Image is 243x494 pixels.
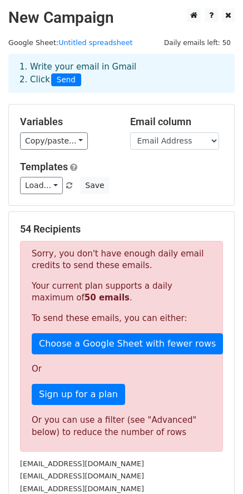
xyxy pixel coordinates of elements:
[32,333,223,354] a: Choose a Google Sheet with fewer rows
[51,73,81,87] span: Send
[20,223,223,235] h5: 54 Recipients
[32,363,211,375] p: Or
[32,384,125,405] a: Sign up for a plan
[130,116,224,128] h5: Email column
[160,37,235,49] span: Daily emails left: 50
[20,177,63,194] a: Load...
[8,8,235,27] h2: New Campaign
[187,441,243,494] iframe: Chat Widget
[8,38,133,47] small: Google Sheet:
[85,293,130,303] strong: 50 emails
[20,132,88,150] a: Copy/paste...
[32,248,211,271] p: Sorry, you don't have enough daily email credits to send these emails.
[187,441,243,494] div: 聊天小组件
[58,38,132,47] a: Untitled spreadsheet
[20,116,113,128] h5: Variables
[20,472,144,480] small: [EMAIL_ADDRESS][DOMAIN_NAME]
[20,485,144,493] small: [EMAIL_ADDRESS][DOMAIN_NAME]
[32,313,211,324] p: To send these emails, you can either:
[32,280,211,304] p: Your current plan supports a daily maximum of .
[20,460,144,468] small: [EMAIL_ADDRESS][DOMAIN_NAME]
[20,161,68,172] a: Templates
[32,414,211,439] div: Or you can use a filter (see "Advanced" below) to reduce the number of rows
[160,38,235,47] a: Daily emails left: 50
[80,177,109,194] button: Save
[11,61,232,86] div: 1. Write your email in Gmail 2. Click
